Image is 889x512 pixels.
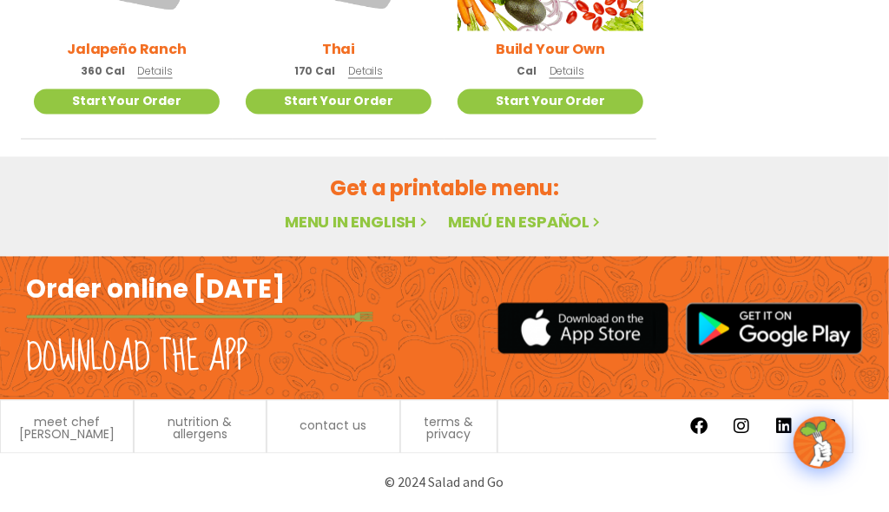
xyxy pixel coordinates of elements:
h2: Build Your Own [496,38,605,60]
a: contact us [300,420,366,432]
h2: Order online [DATE] [26,274,286,307]
a: Menu in English [285,212,431,233]
a: Start Your Order [34,89,220,115]
span: Details [348,64,383,79]
span: 170 Cal [294,64,335,80]
h2: Download the app [26,334,247,383]
h2: Thai [322,38,355,60]
a: Menú en español [448,212,604,233]
a: Start Your Order [458,89,643,115]
p: © 2024 Salad and Go [17,471,872,495]
img: wpChatIcon [795,418,844,467]
span: Cal [517,64,537,80]
h2: Jalapeño Ranch [67,38,187,60]
img: google_play [686,303,863,355]
h2: Get a printable menu: [21,174,868,204]
a: terms & privacy [410,417,489,441]
img: fork [26,312,373,322]
img: appstore [497,300,668,357]
span: Details [550,64,584,79]
span: 360 Cal [81,64,124,80]
a: Start Your Order [246,89,431,115]
a: nutrition & allergens [143,417,258,441]
span: Details [138,64,173,79]
a: meet chef [PERSON_NAME] [10,417,124,441]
